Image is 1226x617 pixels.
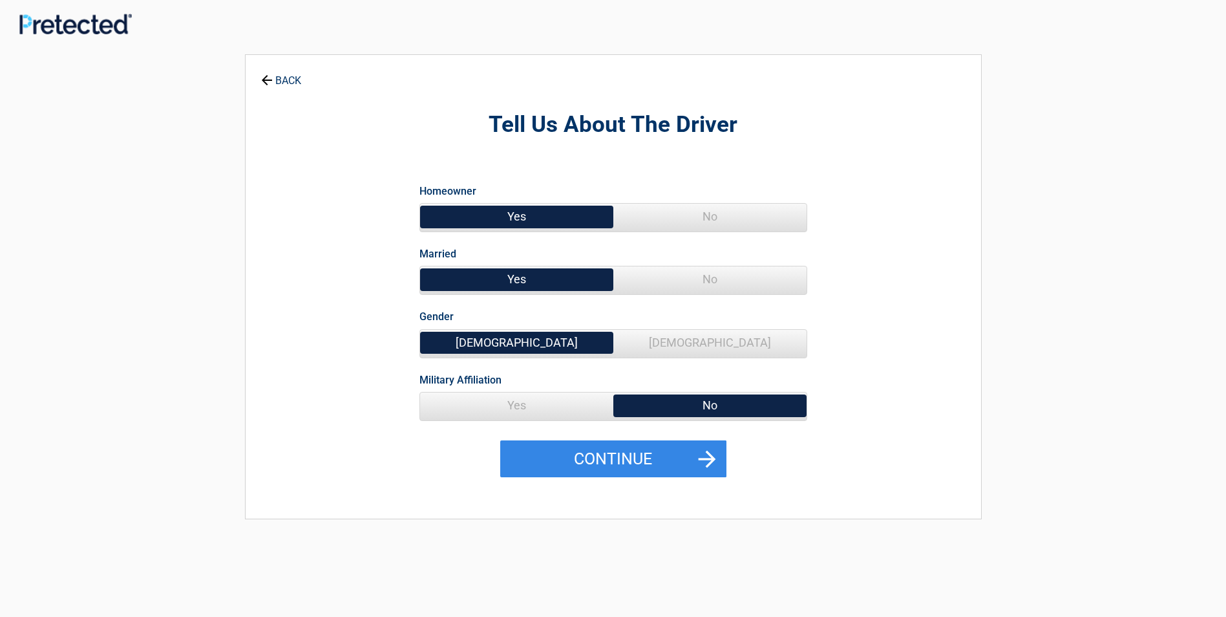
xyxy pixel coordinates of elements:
[419,182,476,200] label: Homeowner
[419,245,456,263] label: Married
[613,266,807,292] span: No
[420,330,613,356] span: [DEMOGRAPHIC_DATA]
[420,204,613,230] span: Yes
[420,266,613,292] span: Yes
[419,308,454,325] label: Gender
[259,63,304,86] a: BACK
[419,371,502,389] label: Military Affiliation
[317,110,910,140] h2: Tell Us About The Driver
[613,393,807,418] span: No
[500,440,726,478] button: Continue
[613,330,807,356] span: [DEMOGRAPHIC_DATA]
[420,393,613,418] span: Yes
[613,204,807,230] span: No
[19,14,132,34] img: Main Logo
